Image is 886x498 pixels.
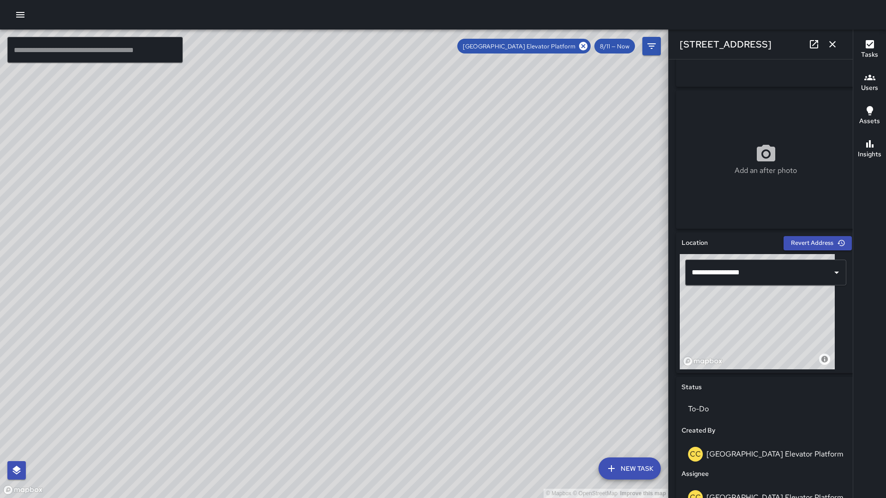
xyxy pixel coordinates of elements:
h6: Users [861,83,878,93]
button: Insights [853,133,886,166]
button: Open [830,266,843,279]
h6: Location [682,238,708,248]
span: 8/11 — Now [594,42,635,50]
button: Users [853,66,886,100]
button: Tasks [853,33,886,66]
h6: [STREET_ADDRESS] [680,37,772,52]
h6: Assets [859,116,880,126]
button: Assets [853,100,886,133]
p: Add an after photo [735,165,797,176]
h6: Tasks [861,50,878,60]
button: Filters [642,37,661,55]
h6: Created By [682,426,715,436]
h6: Insights [858,149,881,160]
p: To-Do [688,403,844,415]
h6: Status [682,382,702,392]
p: [GEOGRAPHIC_DATA] Elevator Platform [706,449,844,459]
button: New Task [599,457,661,480]
div: [GEOGRAPHIC_DATA] Elevator Platform [457,39,591,53]
p: CC [690,449,701,460]
button: Revert Address [784,236,852,250]
span: [GEOGRAPHIC_DATA] Elevator Platform [457,42,581,50]
h6: Assignee [682,469,709,479]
